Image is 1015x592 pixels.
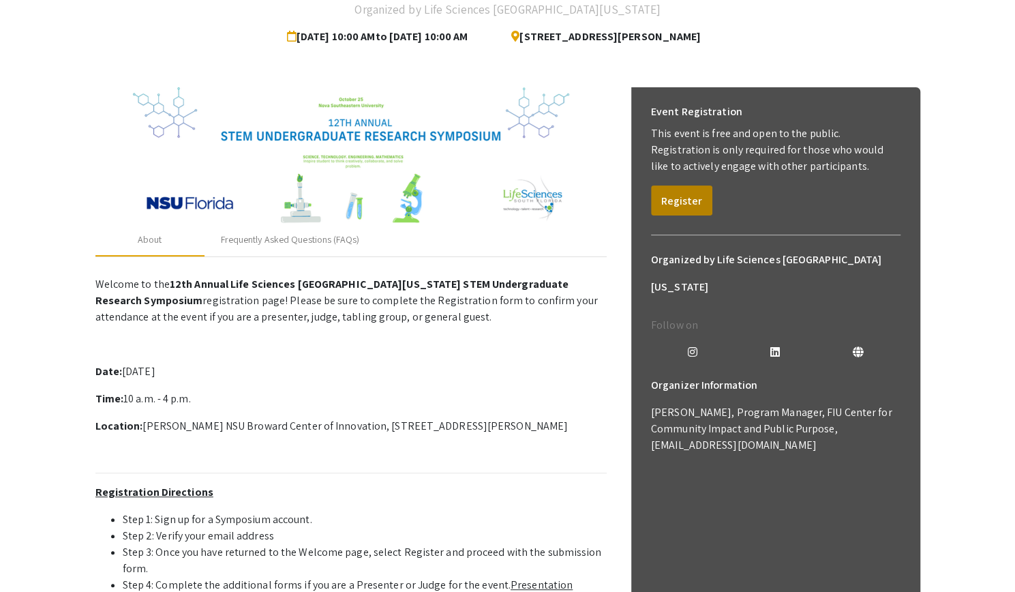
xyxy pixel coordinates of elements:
[123,512,607,528] li: Step 1: Sign up for a Symposium account.
[95,418,607,434] p: [PERSON_NAME] NSU Broward Center of Innovation, [STREET_ADDRESS][PERSON_NAME]
[651,186,712,216] button: Register
[651,317,900,334] p: Follow on
[95,276,607,325] p: Welcome to the registration page! Please be sure to complete the Registration form to confirm you...
[651,404,900,454] p: [PERSON_NAME], Program Manager, FIU Center for Community Impact and Public Purpose, [EMAIL_ADDRES...
[95,391,124,406] strong: Time:
[123,528,607,544] li: Step 2: Verify your email address
[138,233,162,247] div: About
[95,391,607,407] p: 10 a.m. - 4 p.m.
[287,23,473,50] span: [DATE] 10:00 AM to [DATE] 10:00 AM
[95,419,143,433] strong: Location:
[500,23,701,50] span: [STREET_ADDRESS][PERSON_NAME]
[133,87,569,224] img: 32153a09-f8cb-4114-bf27-cfb6bc84fc69.png
[95,364,607,380] p: [DATE]
[651,246,900,301] h6: Organized by Life Sciences [GEOGRAPHIC_DATA][US_STATE]
[95,277,569,308] strong: 12th Annual Life Sciences [GEOGRAPHIC_DATA][US_STATE] STEM Undergraduate Research Symposium
[95,364,123,379] strong: Date:
[123,544,607,577] li: Step 3: Once you have returned to the Welcome page, select Register and proceed with the submissi...
[95,485,213,499] u: Registration Directions
[651,98,742,125] h6: Event Registration
[651,125,900,175] p: This event is free and open to the public. Registration is only required for those who would like...
[10,531,58,582] iframe: Chat
[221,233,359,247] div: Frequently Asked Questions (FAQs)
[651,372,900,399] h6: Organizer Information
